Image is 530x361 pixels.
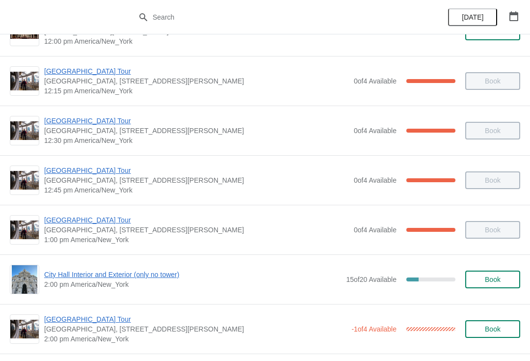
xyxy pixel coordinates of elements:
img: City Hall Tower Tour | City Hall Visitor Center, 1400 John F Kennedy Boulevard Suite 121, Philade... [10,121,39,140]
span: 12:30 pm America/New_York [44,136,349,145]
span: 12:00 pm America/New_York [44,36,341,46]
button: Book [465,320,520,338]
img: City Hall Tower Tour | City Hall Visitor Center, 1400 John F Kennedy Boulevard Suite 121, Philade... [10,221,39,240]
span: Book [485,276,501,283]
span: 15 of 20 Available [346,276,397,283]
span: Book [485,325,501,333]
span: [GEOGRAPHIC_DATA], [STREET_ADDRESS][PERSON_NAME] [44,175,349,185]
span: [GEOGRAPHIC_DATA], [STREET_ADDRESS][PERSON_NAME] [44,324,346,334]
span: [GEOGRAPHIC_DATA] Tour [44,215,349,225]
span: [GEOGRAPHIC_DATA], [STREET_ADDRESS][PERSON_NAME] [44,76,349,86]
span: 1:00 pm America/New_York [44,235,349,245]
span: -1 of 4 Available [351,325,397,333]
input: Search [152,8,397,26]
span: 12:15 pm America/New_York [44,86,349,96]
button: Book [465,271,520,288]
span: 12:45 pm America/New_York [44,185,349,195]
span: [GEOGRAPHIC_DATA], [STREET_ADDRESS][PERSON_NAME] [44,126,349,136]
img: City Hall Tower Tour | City Hall Visitor Center, 1400 John F Kennedy Boulevard Suite 121, Philade... [10,320,39,339]
img: City Hall Tower Tour | City Hall Visitor Center, 1400 John F Kennedy Boulevard Suite 121, Philade... [10,171,39,190]
span: 2:00 pm America/New_York [44,279,341,289]
span: 0 of 4 Available [354,226,397,234]
img: City Hall Interior and Exterior (only no tower) | | 2:00 pm America/New_York [12,265,38,294]
span: [GEOGRAPHIC_DATA], [STREET_ADDRESS][PERSON_NAME] [44,225,349,235]
img: City Hall Tower Tour | City Hall Visitor Center, 1400 John F Kennedy Boulevard Suite 121, Philade... [10,72,39,91]
span: [GEOGRAPHIC_DATA] Tour [44,166,349,175]
span: 0 of 4 Available [354,77,397,85]
span: 0 of 4 Available [354,176,397,184]
span: 2:00 pm America/New_York [44,334,346,344]
span: [GEOGRAPHIC_DATA] Tour [44,116,349,126]
span: [GEOGRAPHIC_DATA] Tour [44,314,346,324]
span: [GEOGRAPHIC_DATA] Tour [44,66,349,76]
span: [DATE] [462,13,483,21]
span: City Hall Interior and Exterior (only no tower) [44,270,341,279]
button: [DATE] [448,8,497,26]
span: 0 of 4 Available [354,127,397,135]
